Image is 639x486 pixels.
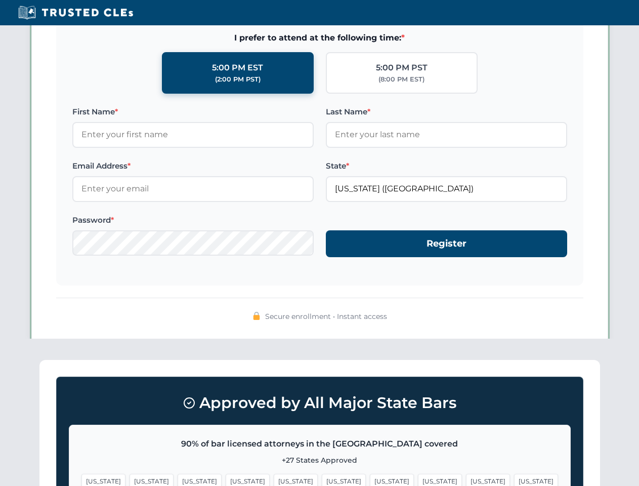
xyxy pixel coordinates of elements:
[72,176,314,201] input: Enter your email
[212,61,263,74] div: 5:00 PM EST
[69,389,571,417] h3: Approved by All Major State Bars
[15,5,136,20] img: Trusted CLEs
[252,312,261,320] img: 🔒
[326,230,567,257] button: Register
[81,437,558,451] p: 90% of bar licensed attorneys in the [GEOGRAPHIC_DATA] covered
[326,160,567,172] label: State
[378,74,424,85] div: (8:00 PM EST)
[265,311,387,322] span: Secure enrollment • Instant access
[326,106,567,118] label: Last Name
[72,122,314,147] input: Enter your first name
[376,61,428,74] div: 5:00 PM PST
[326,122,567,147] input: Enter your last name
[72,31,567,45] span: I prefer to attend at the following time:
[215,74,261,85] div: (2:00 PM PST)
[72,160,314,172] label: Email Address
[72,106,314,118] label: First Name
[72,214,314,226] label: Password
[81,455,558,466] p: +27 States Approved
[326,176,567,201] input: Florida (FL)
